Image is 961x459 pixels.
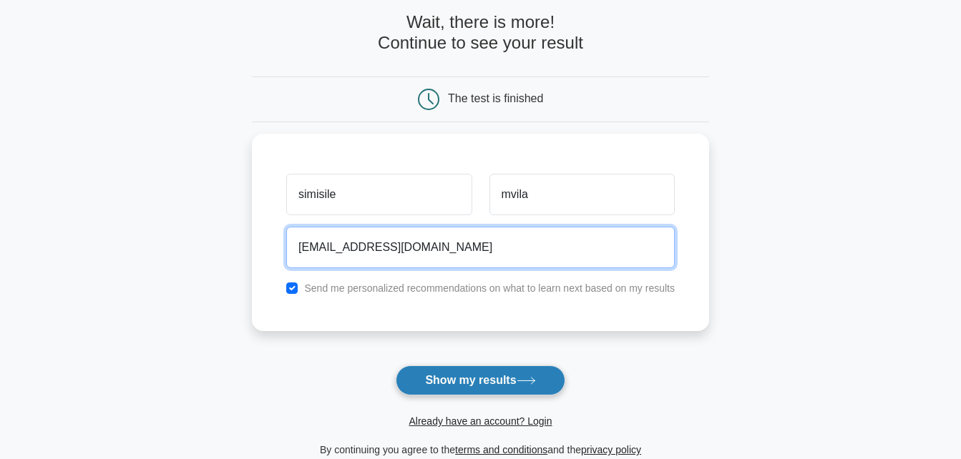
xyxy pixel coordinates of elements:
[448,92,543,104] div: The test is finished
[304,282,675,294] label: Send me personalized recommendations on what to learn next based on my results
[581,444,641,455] a: privacy policy
[286,174,472,215] input: First name
[243,441,718,458] div: By continuing you agree to the and the
[409,415,552,427] a: Already have an account? Login
[489,174,675,215] input: Last name
[252,12,709,54] h4: Wait, there is more! Continue to see your result
[396,365,565,395] button: Show my results
[286,227,675,268] input: Email
[455,444,547,455] a: terms and conditions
